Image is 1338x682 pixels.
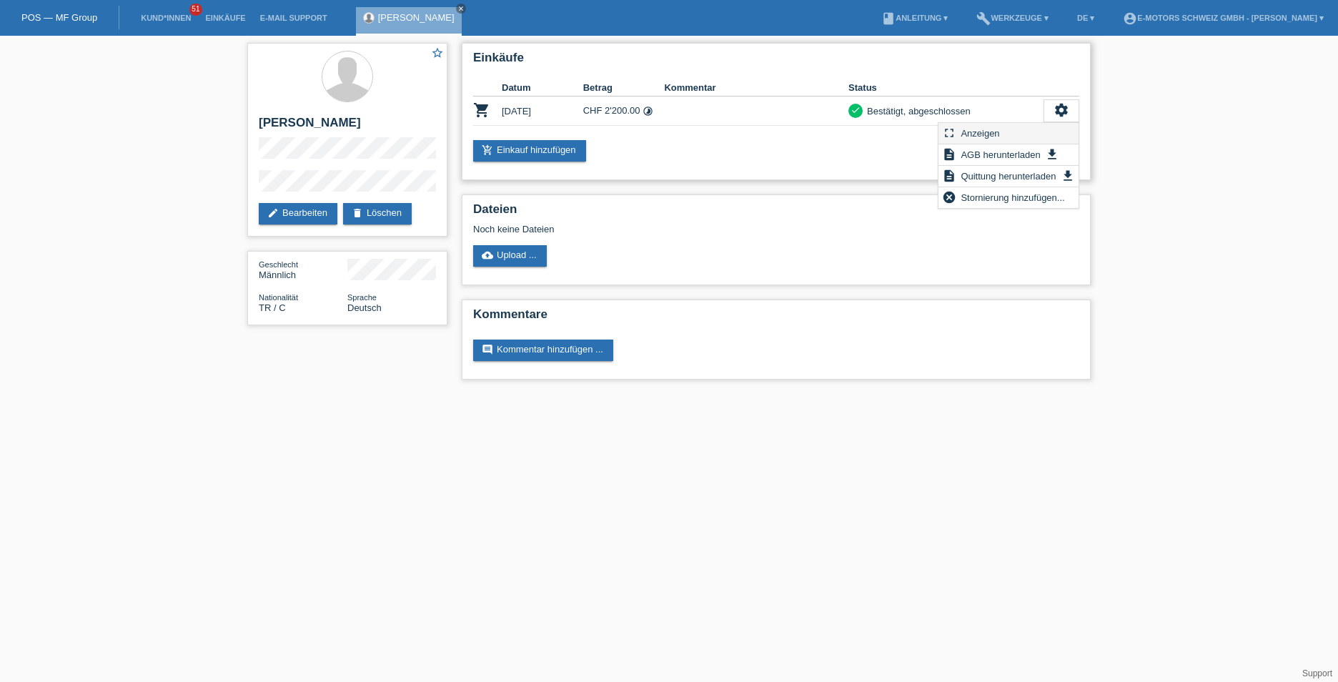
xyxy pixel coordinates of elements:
i: book [881,11,896,26]
a: Kund*innen [134,14,198,22]
span: Sprache [347,293,377,302]
td: CHF 2'200.00 [583,97,665,126]
a: bookAnleitung ▾ [874,14,955,22]
a: [PERSON_NAME] [378,12,455,23]
h2: [PERSON_NAME] [259,116,436,137]
a: DE ▾ [1070,14,1101,22]
i: star_border [431,46,444,59]
a: star_border [431,46,444,61]
a: Support [1302,668,1332,678]
a: deleteLöschen [343,203,412,224]
i: fullscreen [942,126,956,140]
a: close [456,4,466,14]
i: description [942,147,956,162]
h2: Dateien [473,202,1079,224]
h2: Kommentare [473,307,1079,329]
a: POS — MF Group [21,12,97,23]
th: Betrag [583,79,665,97]
span: Geschlecht [259,260,298,269]
a: E-Mail Support [253,14,334,22]
td: [DATE] [502,97,583,126]
i: edit [267,207,279,219]
span: Deutsch [347,302,382,313]
i: close [457,5,465,12]
th: Datum [502,79,583,97]
span: 51 [189,4,202,16]
i: settings [1054,102,1069,118]
span: Quittung herunterladen [958,167,1058,184]
div: Bestätigt, abgeschlossen [863,104,971,119]
a: commentKommentar hinzufügen ... [473,340,613,361]
span: Nationalität [259,293,298,302]
a: account_circleE-Motors Schweiz GmbH - [PERSON_NAME] ▾ [1116,14,1331,22]
h2: Einkäufe [473,51,1079,72]
i: cloud_upload [482,249,493,261]
a: editBearbeiten [259,203,337,224]
i: build [976,11,991,26]
i: POSP00026488 [473,102,490,119]
i: get_app [1045,147,1059,162]
span: AGB herunterladen [958,146,1042,163]
i: get_app [1061,169,1075,183]
i: comment [482,344,493,355]
th: Kommentar [664,79,848,97]
a: cloud_uploadUpload ... [473,245,547,267]
a: buildWerkzeuge ▾ [969,14,1056,22]
i: check [851,105,861,115]
i: add_shopping_cart [482,144,493,156]
a: Einkäufe [198,14,252,22]
i: delete [352,207,363,219]
span: Türkei / C / 04.09.1988 [259,302,286,313]
span: Anzeigen [958,124,1001,142]
a: add_shopping_cartEinkauf hinzufügen [473,140,586,162]
div: Noch keine Dateien [473,224,910,234]
th: Status [848,79,1044,97]
div: Männlich [259,259,347,280]
i: Fixe Raten (24 Raten) [643,106,653,117]
i: description [942,169,956,183]
i: account_circle [1123,11,1137,26]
